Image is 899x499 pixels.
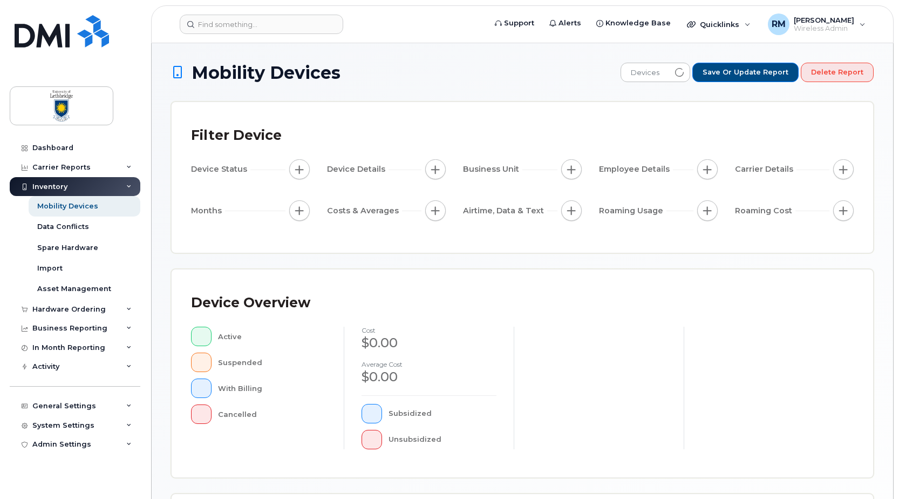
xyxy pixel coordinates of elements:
[327,164,389,175] span: Device Details
[362,327,496,334] h4: cost
[327,205,402,217] span: Costs & Averages
[463,164,522,175] span: Business Unit
[192,63,340,82] span: Mobility Devices
[703,68,788,77] span: Save or Update Report
[191,289,310,317] div: Device Overview
[735,205,795,217] span: Roaming Cost
[218,379,327,398] div: With Billing
[599,205,666,217] span: Roaming Usage
[463,205,547,217] span: Airtime, Data & Text
[389,404,497,423] div: Subsidized
[218,353,327,372] div: Suspended
[362,368,496,386] div: $0.00
[389,430,497,449] div: Unsubsidized
[599,164,673,175] span: Employee Details
[191,122,282,150] div: Filter Device
[218,404,327,424] div: Cancelled
[191,205,225,217] span: Months
[218,327,327,346] div: Active
[735,164,796,175] span: Carrier Details
[801,63,874,82] button: Delete Report
[692,63,799,82] button: Save or Update Report
[191,164,250,175] span: Device Status
[362,334,496,352] div: $0.00
[362,361,496,368] h4: Average cost
[621,63,669,83] span: Devices
[811,68,863,77] span: Delete Report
